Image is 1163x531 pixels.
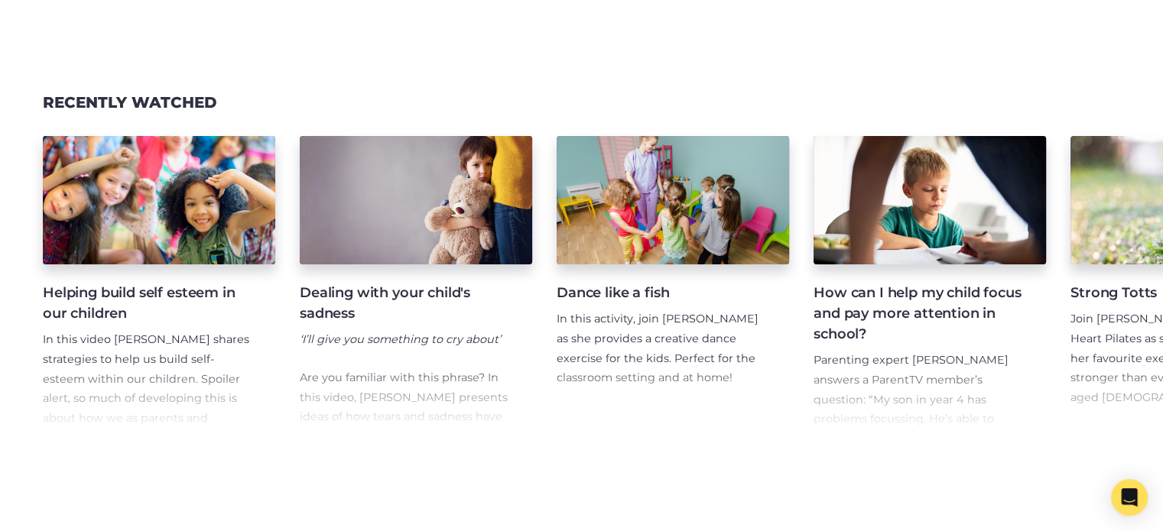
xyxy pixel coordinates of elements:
[557,309,765,389] p: In this activity, join [PERSON_NAME] as she provides a creative dance exercise for the kids. Perf...
[300,283,508,324] h4: Dealing with your child's sadness
[43,136,275,429] a: Helping build self esteem in our children In this video [PERSON_NAME] shares strategies to help u...
[1111,479,1148,516] div: Open Intercom Messenger
[557,136,789,429] a: Dance like a fish In this activity, join [PERSON_NAME] as she provides a creative dance exercise ...
[814,351,1022,529] p: Parenting expert [PERSON_NAME] answers a ParentTV member’s question: “My son in year 4 has proble...
[814,136,1046,429] a: How can I help my child focus and pay more attention in school? Parenting expert [PERSON_NAME] an...
[300,332,501,346] em: ‘I’ll give you something to cry about’
[43,93,217,112] h3: recently watched
[300,368,508,487] p: Are you familiar with this phrase? In this video, [PERSON_NAME] presents ideas of how tears and s...
[814,283,1022,345] h4: How can I help my child focus and pay more attention in school?
[43,283,251,324] h4: Helping build self esteem in our children
[557,283,765,303] h4: Dance like a fish
[300,136,532,429] a: Dealing with your child's sadness ‘I’ll give you something to cry about’ Are you familiar with th...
